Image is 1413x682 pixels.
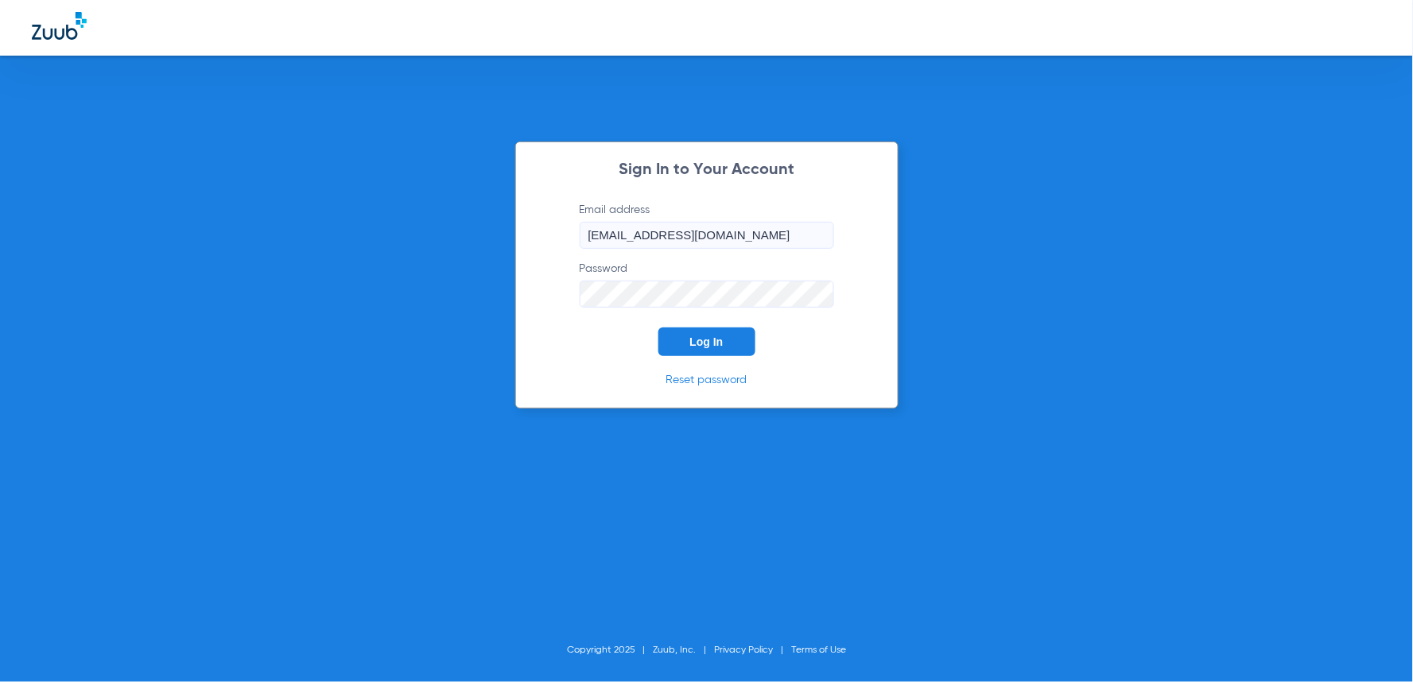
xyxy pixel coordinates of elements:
[567,642,653,658] li: Copyright 2025
[556,162,858,178] h2: Sign In to Your Account
[580,261,834,308] label: Password
[666,374,747,386] a: Reset password
[791,645,846,655] a: Terms of Use
[580,281,834,308] input: Password
[580,202,834,249] label: Email address
[580,222,834,249] input: Email address
[714,645,773,655] a: Privacy Policy
[658,327,755,356] button: Log In
[32,12,87,40] img: Zuub Logo
[690,335,724,348] span: Log In
[653,642,714,658] li: Zuub, Inc.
